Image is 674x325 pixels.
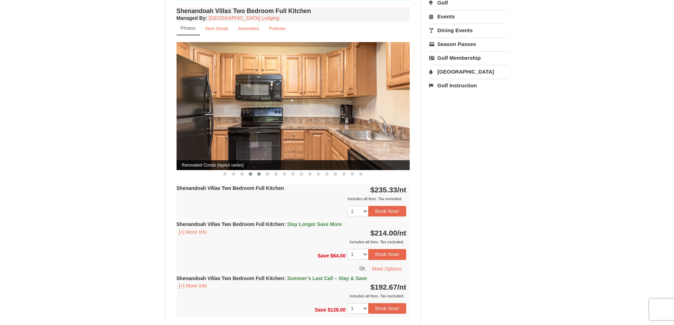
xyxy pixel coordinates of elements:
[429,65,508,78] a: [GEOGRAPHIC_DATA]
[177,228,209,236] button: [+] More Info
[177,42,410,170] img: Renovated Condo (layout varies)
[177,275,367,281] strong: Shenandoah Villas Two Bedroom Full Kitchen
[177,292,407,300] div: Includes all fees. Tax excluded.
[368,249,407,260] button: Book Now!
[359,265,366,271] span: Or,
[177,195,407,202] div: Includes all fees. Tax excluded.
[367,263,406,274] button: More Options
[177,7,410,14] h4: Shenandoah Villas Two Bedroom Full Kitchen
[368,303,407,314] button: Book Now!
[370,229,397,237] span: $214.00
[238,26,259,31] small: Amenities
[177,15,206,21] span: Managed By
[397,186,407,194] span: /nt
[181,25,196,31] small: Photos
[264,22,290,35] a: Policies
[209,15,279,21] a: [GEOGRAPHIC_DATA] Lodging
[284,275,286,281] span: :
[330,253,346,259] span: $64.00
[177,238,407,245] div: Includes all fees. Tax excluded.
[429,79,508,92] a: Golf Instruction
[177,160,410,170] span: Renovated Condo (layout varies)
[317,253,329,259] span: Save
[234,22,264,35] a: Amenities
[315,307,326,312] span: Save
[287,275,367,281] span: Summer’s Last Call – Stay & Save
[397,229,407,237] span: /nt
[205,26,228,31] small: Item Detail
[429,24,508,37] a: Dining Events
[201,22,233,35] a: Item Detail
[370,186,407,194] strong: $235.33
[284,221,286,227] span: :
[368,206,407,216] button: Book Now!
[177,221,342,227] strong: Shenandoah Villas Two Bedroom Full Kitchen
[328,307,346,312] span: $128.00
[177,15,207,21] strong: :
[429,51,508,64] a: Golf Membership
[429,10,508,23] a: Events
[177,22,200,35] a: Photos
[269,26,286,31] small: Policies
[370,283,397,291] span: $192.67
[177,282,209,290] button: [+] More Info
[177,185,284,191] strong: Shenandoah Villas Two Bedroom Full Kitchen
[287,221,342,227] span: Stay Longer Save More
[397,283,407,291] span: /nt
[429,37,508,51] a: Season Passes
